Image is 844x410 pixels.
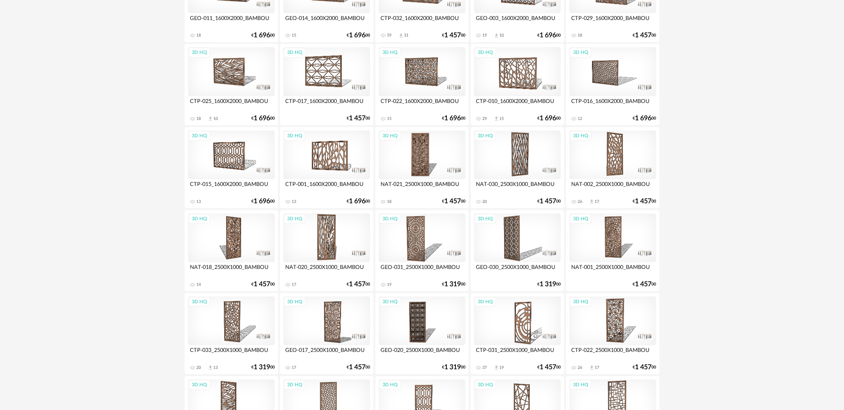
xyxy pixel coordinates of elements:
div: 3D HQ [570,297,592,307]
span: 1 457 [540,199,556,204]
div: 15 [387,116,391,121]
div: 3D HQ [474,214,496,224]
a: 3D HQ GEO-031_2500X1000_BAMBOU 19 €1 31900 [375,210,469,292]
div: 3D HQ [379,297,401,307]
div: 17 [292,365,296,370]
a: 3D HQ NAT-018_2500X1000_BAMBOU 14 €1 45700 [185,210,278,292]
a: 3D HQ CTP-016_1600X2000_BAMBOU 12 €1 69600 [566,44,659,125]
div: 3D HQ [379,131,401,141]
div: 15 [292,33,296,38]
span: 1 457 [349,116,365,121]
div: 3D HQ [188,131,210,141]
span: 1 696 [540,33,556,38]
div: GEO-030_2500X1000_BAMBOU [474,262,561,277]
span: 1 319 [444,365,461,370]
a: 3D HQ NAT-021_2500X1000_BAMBOU 18 €1 45700 [375,127,469,209]
a: 3D HQ CTP-033_2500X1000_BAMBOU 20 Download icon 13 €1 31900 [185,293,278,375]
a: 3D HQ GEO-017_2500X1000_BAMBOU 17 €1 45700 [280,293,373,375]
div: € 00 [251,116,275,121]
span: Download icon [589,365,595,370]
div: GEO-017_2500X1000_BAMBOU [283,345,370,360]
div: 3D HQ [379,48,401,57]
a: 3D HQ CTP-017_1600X2000_BAMBOU €1 45700 [280,44,373,125]
span: 1 457 [254,282,270,287]
span: 1 319 [254,365,270,370]
div: NAT-018_2500X1000_BAMBOU [188,262,275,277]
div: 3D HQ [284,380,306,390]
a: 3D HQ GEO-030_2500X1000_BAMBOU €1 31900 [471,210,564,292]
div: 3D HQ [474,380,496,390]
div: CTP-029_1600X2000_BAMBOU [569,13,656,28]
div: CTP-015_1600X2000_BAMBOU [188,179,275,194]
div: € 00 [347,33,370,38]
div: 13 [213,365,218,370]
a: 3D HQ CTP-015_1600X2000_BAMBOU 13 €1 69600 [185,127,278,209]
div: 3D HQ [188,214,210,224]
a: 3D HQ CTP-025_1600X2000_BAMBOU 18 Download icon 10 €1 69600 [185,44,278,125]
a: 3D HQ NAT-001_2500X1000_BAMBOU €1 45700 [566,210,659,292]
div: 13 [292,199,296,204]
div: € 00 [442,199,465,204]
div: € 00 [537,199,561,204]
div: € 00 [347,282,370,287]
div: € 00 [537,33,561,38]
div: € 00 [347,116,370,121]
div: 3D HQ [379,380,401,390]
div: GEO-003_1600X2000_BAMBOU [474,13,561,28]
div: GEO-031_2500X1000_BAMBOU [379,262,465,277]
div: € 00 [442,365,465,370]
div: 18 [196,116,201,121]
a: 3D HQ NAT-020_2500X1000_BAMBOU 17 €1 45700 [280,210,373,292]
div: 3D HQ [570,380,592,390]
div: 3D HQ [474,297,496,307]
div: € 00 [442,116,465,121]
div: € 00 [347,365,370,370]
div: CTP-016_1600X2000_BAMBOU [569,96,656,111]
span: 1 457 [540,365,556,370]
div: 20 [482,199,487,204]
div: 12 [578,116,582,121]
div: € 00 [633,282,656,287]
div: 18 [196,33,201,38]
div: CTP-022_2500X1000_BAMBOU [569,345,656,360]
span: 1 457 [349,282,365,287]
span: 1 457 [635,199,651,204]
div: 17 [292,282,296,287]
div: € 00 [251,365,275,370]
div: € 00 [347,199,370,204]
div: NAT-002_2500X1000_BAMBOU [569,179,656,194]
div: 59 [387,33,391,38]
div: € 00 [537,116,561,121]
span: Download icon [494,33,499,38]
div: € 00 [633,199,656,204]
span: 1 696 [540,116,556,121]
span: Download icon [494,116,499,121]
span: 1 457 [349,365,365,370]
div: 3D HQ [188,380,210,390]
div: € 00 [442,282,465,287]
span: 1 319 [540,282,556,287]
div: CTP-025_1600X2000_BAMBOU [188,96,275,111]
div: 18 [387,199,391,204]
div: € 00 [442,33,465,38]
div: 3D HQ [570,48,592,57]
div: 15 [499,116,504,121]
div: 10 [499,33,504,38]
div: NAT-001_2500X1000_BAMBOU [569,262,656,277]
a: 3D HQ CTP-031_2500X1000_BAMBOU 37 Download icon 19 €1 45700 [471,293,564,375]
div: € 00 [251,282,275,287]
div: NAT-020_2500X1000_BAMBOU [283,262,370,277]
span: 1 457 [635,365,651,370]
div: CTP-033_2500X1000_BAMBOU [188,345,275,360]
span: Download icon [208,365,213,370]
div: 29 [482,116,487,121]
div: 14 [196,282,201,287]
div: € 00 [633,116,656,121]
a: 3D HQ NAT-030_2500X1000_BAMBOU 20 €1 45700 [471,127,564,209]
a: 3D HQ CTP-010_1600X2000_BAMBOU 29 Download icon 15 €1 69600 [471,44,564,125]
span: 1 696 [635,116,651,121]
span: 1 696 [349,33,365,38]
span: 1 696 [444,116,461,121]
div: 3D HQ [188,297,210,307]
div: 19 [482,33,487,38]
